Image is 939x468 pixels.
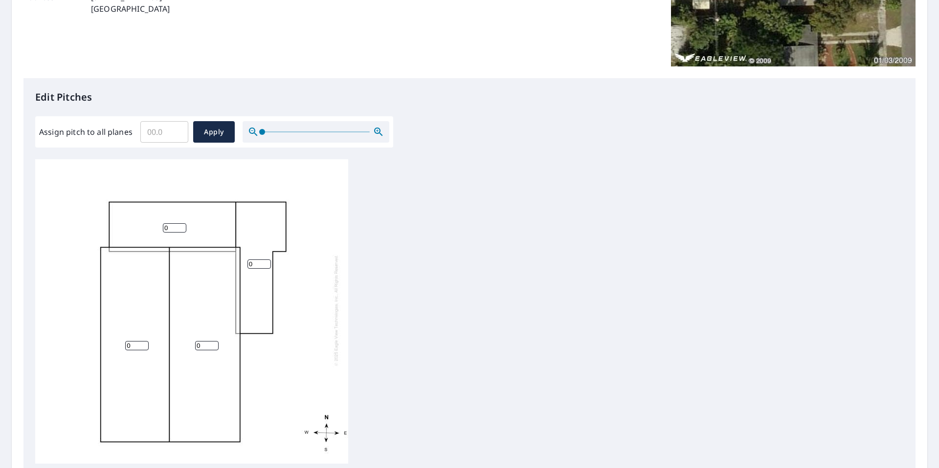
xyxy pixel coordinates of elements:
[201,126,227,138] span: Apply
[39,126,133,138] label: Assign pitch to all planes
[35,90,904,105] p: Edit Pitches
[193,121,235,143] button: Apply
[140,118,188,146] input: 00.0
